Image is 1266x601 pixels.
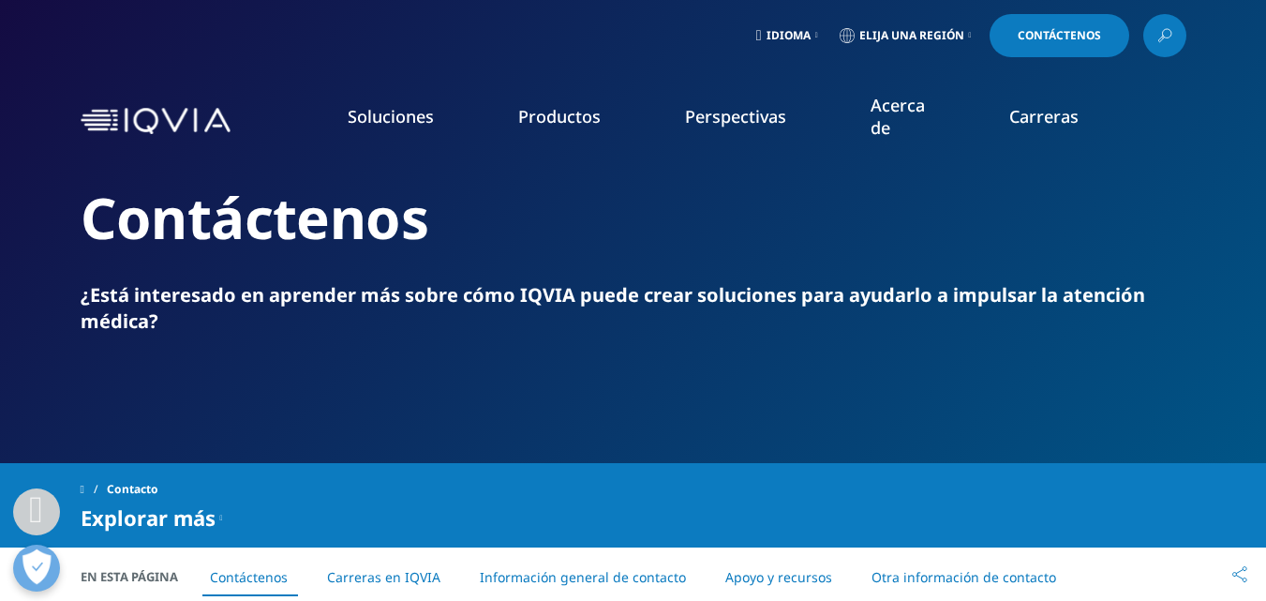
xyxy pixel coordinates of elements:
[480,568,686,586] a: Información general de contacto
[871,568,1056,586] a: Otra información de contacto
[685,105,786,128] a: Perspectivas
[725,568,832,586] a: Apoyo y recursos
[81,503,216,532] font: Explorar más
[13,545,60,592] button: Abrir preferencias
[990,14,1129,57] a: Contáctenos
[81,179,428,256] font: Contáctenos
[210,568,288,586] a: Contáctenos
[81,108,231,135] img: IQVIA, empresa de tecnología de la información sanitaria e investigación clínica farmacéutica
[107,481,158,497] font: Contacto
[1009,105,1079,128] a: Carreras
[81,282,1145,334] font: ¿Está interesado en aprender más sobre cómo IQVIA puede crear soluciones para ayudarlo a impulsar...
[348,105,434,128] a: Soluciones
[518,105,601,128] a: Productos
[871,94,925,139] a: Acerca de
[859,27,964,43] font: Elija una región
[238,66,1186,176] nav: Primario
[327,568,440,586] a: Carreras en IQVIA
[1018,27,1101,43] font: Contáctenos
[767,27,811,43] font: Idioma
[81,568,178,585] font: En esta página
